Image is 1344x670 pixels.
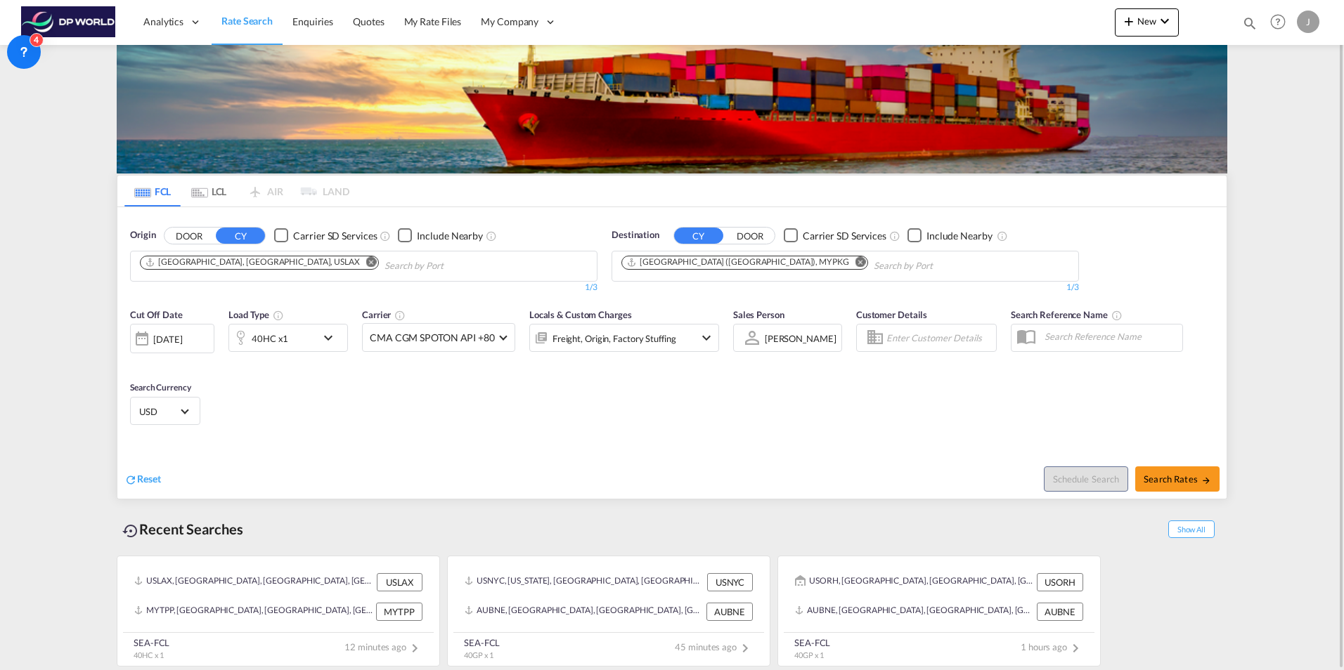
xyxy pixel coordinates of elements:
span: Sales Person [733,309,784,320]
span: Rate Search [221,15,273,27]
div: USLAX [377,573,422,591]
md-icon: icon-chevron-down [698,329,715,346]
md-checkbox: Checkbox No Ink [398,228,483,243]
md-tab-item: FCL [124,176,181,206]
div: MYTPP, Tanjung Pelepas, Malaysia, South East Asia, Asia Pacific [134,603,373,621]
recent-search-card: USNYC, [US_STATE], [GEOGRAPHIC_DATA], [GEOGRAPHIC_DATA], [GEOGRAPHIC_DATA], [GEOGRAPHIC_DATA] USN... [447,556,770,666]
div: USNYC, New York, NY, United States, North America, Americas [465,573,704,591]
md-icon: icon-arrow-right [1201,475,1211,485]
span: Cut Off Date [130,309,183,320]
md-icon: Your search will be saved by the below given name [1111,310,1123,321]
span: 40GP x 1 [464,650,493,659]
md-chips-wrap: Chips container. Use arrow keys to select chips. [619,251,1013,277]
md-icon: icon-plus 400-fg [1120,13,1137,29]
span: Carrier [362,309,406,320]
span: New [1120,15,1173,27]
span: 12 minutes ago [344,641,423,652]
input: Search Reference Name [1038,326,1182,347]
md-icon: The selected Trucker/Carrierwill be displayed in the rate results If the rates are from another f... [394,310,406,321]
button: icon-plus 400-fgNewicon-chevron-down [1115,8,1179,37]
md-icon: Unchecked: Search for CY (Container Yard) services for all selected carriers.Checked : Search for... [380,230,391,242]
div: Include Nearby [417,229,483,243]
div: Press delete to remove this chip. [626,256,852,268]
div: 1/3 [612,282,1079,294]
md-icon: icon-backup-restore [122,523,139,539]
div: SEA-FCL [134,636,169,649]
button: Search Ratesicon-arrow-right [1135,466,1220,492]
span: Locals & Custom Charges [529,309,632,320]
md-select: Sales Person: Joe Estrada [763,328,838,348]
md-icon: icon-magnify [1242,15,1258,31]
md-select: Select Currency: $ USDUnited States Dollar [138,401,193,421]
span: Destination [612,228,659,242]
md-checkbox: Checkbox No Ink [274,228,377,243]
md-icon: icon-chevron-right [1067,640,1084,657]
div: USNYC [707,573,753,591]
div: J [1297,11,1319,33]
div: Press delete to remove this chip. [145,256,363,268]
div: SEA-FCL [464,636,500,649]
md-datepicker: Select [130,352,141,371]
md-icon: Unchecked: Ignores neighbouring ports when fetching rates.Checked : Includes neighbouring ports w... [997,230,1008,242]
div: AUBNE [1037,603,1083,621]
span: Enquiries [292,15,333,27]
button: Note: By default Schedule search will only considerorigin ports, destination ports and cut off da... [1044,466,1128,492]
span: Search Rates [1144,473,1211,485]
md-icon: icon-information-outline [273,310,284,321]
span: Origin [130,228,155,242]
div: Recent Searches [117,513,249,545]
span: Load Type [228,309,284,320]
md-icon: icon-chevron-down [320,329,344,346]
button: CY [674,228,723,244]
md-checkbox: Checkbox No Ink [784,228,886,243]
md-icon: icon-chevron-right [737,640,754,657]
md-tab-item: LCL [181,176,237,206]
div: MYTPP [376,603,422,621]
div: Los Angeles, CA, USLAX [145,256,360,268]
span: Reset [137,473,161,485]
div: icon-refreshReset [124,472,161,487]
div: AUBNE [706,603,753,621]
span: Help [1266,10,1290,34]
div: Include Nearby [926,229,993,243]
span: Show All [1168,520,1215,538]
div: OriginDOOR CY Checkbox No InkUnchecked: Search for CY (Container Yard) services for all selected ... [117,207,1227,499]
span: Search Reference Name [1011,309,1123,320]
span: 40HC x 1 [134,650,164,659]
div: Freight Origin Factory Stuffing [553,329,676,348]
md-icon: icon-refresh [124,473,137,486]
md-checkbox: Checkbox No Ink [907,228,993,243]
div: Port Klang (Pelabuhan Klang), MYPKG [626,256,849,268]
span: Quotes [353,15,384,27]
div: USORH [1037,573,1083,591]
div: SEA-FCL [794,636,830,649]
button: DOOR [164,228,214,244]
span: 45 minutes ago [675,641,754,652]
div: [PERSON_NAME] [765,333,836,344]
div: AUBNE, Brisbane, Australia, Oceania, Oceania [795,603,1033,621]
span: USD [139,405,179,418]
span: Analytics [143,15,183,29]
div: Carrier SD Services [293,229,377,243]
span: Search Currency [130,382,191,393]
div: icon-magnify [1242,15,1258,37]
div: AUBNE, Brisbane, Australia, Oceania, Oceania [465,603,703,621]
md-chips-wrap: Chips container. Use arrow keys to select chips. [138,251,524,277]
md-pagination-wrapper: Use the left and right arrow keys to navigate between tabs [124,176,349,206]
span: Customer Details [856,309,927,320]
div: Carrier SD Services [803,229,886,243]
img: c08ca190194411f088ed0f3ba295208c.png [21,6,116,38]
img: LCL+%26+FCL+BACKGROUND.png [117,11,1227,173]
div: [DATE] [153,333,182,346]
span: CMA CGM SPOTON API +80 [370,331,495,345]
div: 40HC x1icon-chevron-down [228,324,348,352]
div: 40HC x1 [252,329,288,348]
input: Enter Customer Details [886,327,992,348]
div: USLAX, Los Angeles, CA, United States, North America, Americas [134,573,373,591]
recent-search-card: USLAX, [GEOGRAPHIC_DATA], [GEOGRAPHIC_DATA], [GEOGRAPHIC_DATA], [GEOGRAPHIC_DATA], [GEOGRAPHIC_DA... [117,556,440,666]
button: Remove [846,256,867,270]
div: [DATE] [130,324,214,353]
button: CY [216,228,265,244]
input: Chips input. [385,255,518,277]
